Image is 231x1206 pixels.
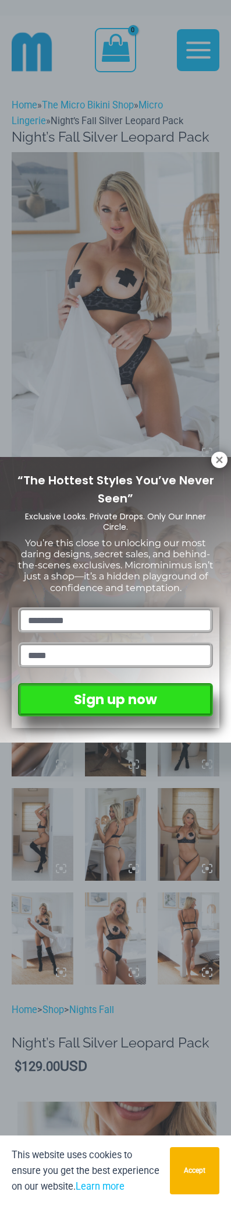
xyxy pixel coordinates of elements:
span: Exclusive Looks. Private Drops. Only Our Inner Circle. [25,511,206,533]
span: “The Hottest Styles You’ve Never Seen” [17,472,214,507]
button: Accept [170,1147,219,1194]
span: You’re this close to unlocking our most daring designs, secret sales, and behind-the-scenes exclu... [18,537,214,593]
button: Sign up now [18,683,214,716]
p: This website uses cookies to ensure you get the best experience on our website. [12,1147,161,1194]
button: Close [211,452,228,468]
a: Learn more [76,1181,125,1192]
